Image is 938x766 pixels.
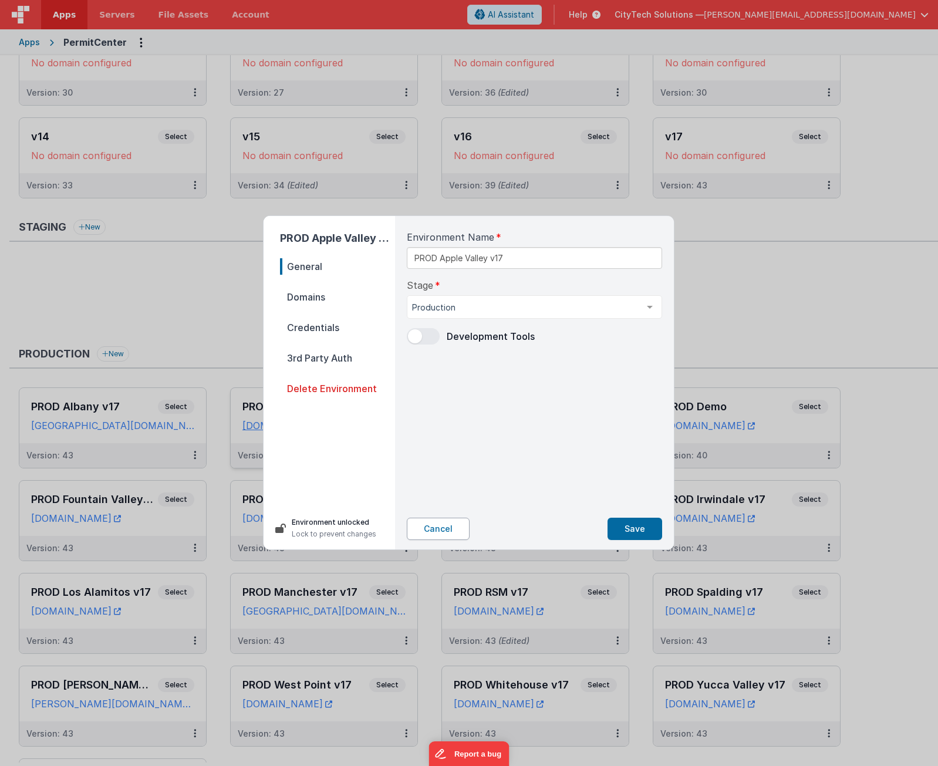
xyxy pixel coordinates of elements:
h2: PROD Apple Valley v17 [280,230,395,247]
span: Stage [407,278,433,292]
span: Development Tools [447,330,535,342]
span: Domains [280,289,395,305]
span: General [280,258,395,275]
button: Save [608,518,662,540]
p: Environment unlocked [292,517,376,528]
span: Delete Environment [280,380,395,397]
span: Production [412,302,638,313]
span: Environment Name [407,230,494,244]
button: Cancel [407,518,470,540]
p: Lock to prevent changes [292,528,376,540]
span: 3rd Party Auth [280,350,395,366]
iframe: Marker.io feedback button [429,741,510,766]
span: Credentials [280,319,395,336]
